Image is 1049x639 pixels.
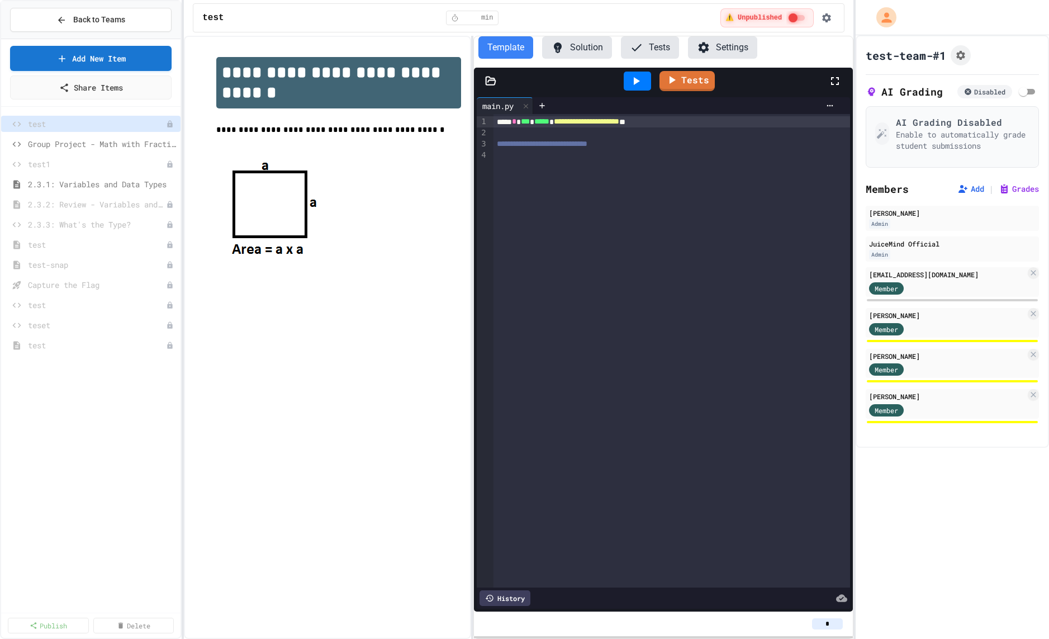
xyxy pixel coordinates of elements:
div: My Account [865,4,899,30]
span: 2.3.1: Variables and Data Types [28,178,176,190]
span: 2.3.3: What's the Type? [28,219,166,230]
span: test [28,118,166,130]
button: Template [478,36,533,59]
div: Unpublished [166,261,174,269]
span: Member [875,365,898,375]
div: JuiceMind Official [869,239,1036,249]
span: test [28,299,166,311]
div: History [480,590,530,606]
span: 2.3.2: Review - Variables and Data Types [28,198,166,210]
span: test [28,339,166,351]
span: | [989,182,994,196]
span: Member [875,324,898,334]
span: Enable AI Grading [1017,85,1030,98]
span: Member [875,283,898,294]
span: Capture the Flag [28,279,166,291]
span: Back to Teams [73,14,125,26]
div: Unpublished [166,160,174,168]
iframe: To enrich screen reader interactions, please activate Accessibility in Grammarly extension settings [1002,594,1038,628]
button: Settings [688,36,757,59]
div: Unpublished [166,201,174,209]
iframe: chat widget [956,546,1038,593]
h3: AI Grading Disabled [896,116,1029,129]
div: Unpublished [166,241,174,249]
a: Share Items [10,75,172,100]
span: Member [875,405,898,415]
span: Group Project - Math with Fractions [28,138,176,150]
span: test1 [28,158,166,170]
a: Tests [659,71,715,91]
button: Add [957,183,984,195]
div: [PERSON_NAME] [869,351,1026,361]
button: Solution [542,36,612,59]
a: Publish [8,618,89,633]
div: Unpublished [166,221,174,229]
button: Tests [621,36,679,59]
span: teset [28,319,166,331]
button: Back to Teams [10,8,172,32]
div: 1 [477,116,488,127]
div: [PERSON_NAME] [869,208,1036,218]
a: Add New Item [10,46,172,71]
div: Disabled [957,85,1012,98]
div: Unpublished [166,281,174,289]
div: Admin [869,219,890,229]
div: Unpublished [166,321,174,329]
div: Unpublished [166,342,174,349]
div: Unpublished [166,120,174,128]
div: 2 [477,127,488,139]
span: ⚠️ Unpublished [725,13,782,22]
button: Assignment Settings [951,45,971,65]
div: 3 [477,139,488,150]
div: main.py [477,97,533,114]
span: test [202,11,224,25]
div: Admin [869,250,890,259]
div: [EMAIL_ADDRESS][DOMAIN_NAME] [869,269,1026,280]
button: Grades [999,183,1039,195]
div: [PERSON_NAME] [869,391,1026,401]
div: 4 [477,150,488,161]
h2: Members [866,181,909,197]
span: test-snap [28,259,166,271]
h1: test-team-#1 [866,48,946,63]
div: [PERSON_NAME] [869,310,1026,320]
span: test [28,239,166,250]
div: ⚠️ Students cannot see this content! Click the toggle to publish it and make it visible to your c... [720,8,814,27]
span: min [481,13,493,22]
p: Enable to automatically grade student submissions [896,129,1029,152]
div: main.py [477,100,519,112]
div: Unpublished [166,301,174,309]
a: Delete [93,618,174,633]
h2: AI Grading [866,84,943,100]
